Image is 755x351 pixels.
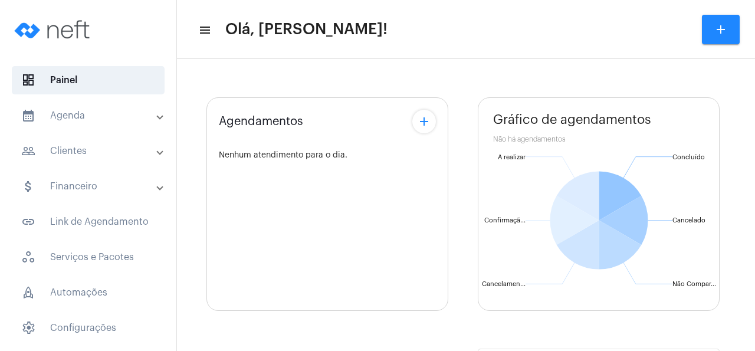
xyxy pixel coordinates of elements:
mat-expansion-panel-header: sidenav iconFinanceiro [7,172,176,201]
mat-panel-title: Financeiro [21,179,157,193]
mat-icon: sidenav icon [198,23,210,37]
span: sidenav icon [21,321,35,335]
span: Configurações [12,314,165,342]
span: sidenav icon [21,73,35,87]
span: Automações [12,278,165,307]
mat-panel-title: Agenda [21,109,157,123]
mat-icon: sidenav icon [21,109,35,123]
text: A realizar [498,154,526,160]
mat-icon: add [714,22,728,37]
img: logo-neft-novo-2.png [9,6,98,53]
text: Cancelamen... [482,281,526,287]
span: sidenav icon [21,286,35,300]
mat-icon: sidenav icon [21,144,35,158]
text: Cancelado [672,217,705,224]
text: Confirmaçã... [484,217,526,224]
span: Gráfico de agendamentos [493,113,651,127]
div: Nenhum atendimento para o dia. [219,151,436,160]
text: Concluído [672,154,705,160]
mat-icon: add [417,114,431,129]
span: Olá, [PERSON_NAME]! [225,20,388,39]
span: Painel [12,66,165,94]
span: Serviços e Pacotes [12,243,165,271]
span: Link de Agendamento [12,208,165,236]
span: Agendamentos [219,115,303,128]
text: Não Compar... [672,281,716,287]
mat-expansion-panel-header: sidenav iconAgenda [7,101,176,130]
mat-icon: sidenav icon [21,179,35,193]
mat-icon: sidenav icon [21,215,35,229]
span: sidenav icon [21,250,35,264]
mat-panel-title: Clientes [21,144,157,158]
mat-expansion-panel-header: sidenav iconClientes [7,137,176,165]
